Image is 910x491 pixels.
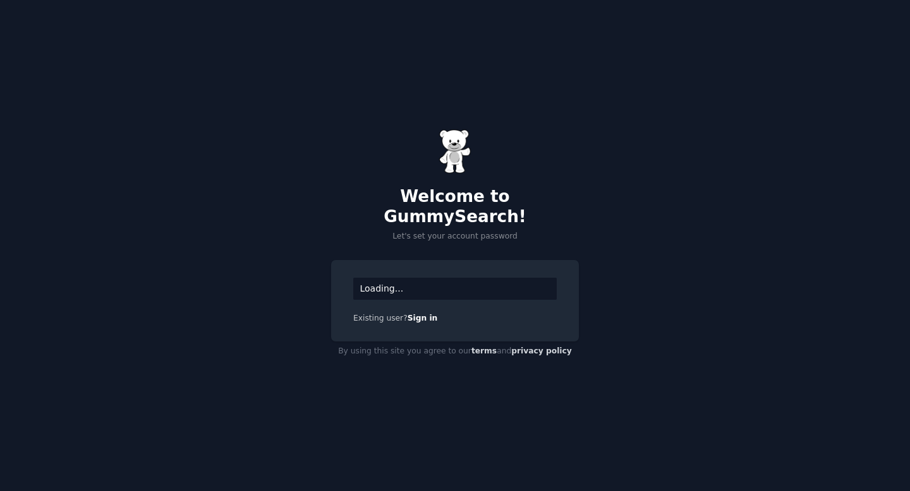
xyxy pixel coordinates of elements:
[331,341,579,362] div: By using this site you agree to our and
[408,314,438,322] a: Sign in
[511,346,572,355] a: privacy policy
[353,278,557,300] div: Loading...
[331,187,579,227] h2: Welcome to GummySearch!
[331,231,579,242] p: Let's set your account password
[471,346,497,355] a: terms
[353,314,408,322] span: Existing user?
[439,129,471,174] img: Gummy Bear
